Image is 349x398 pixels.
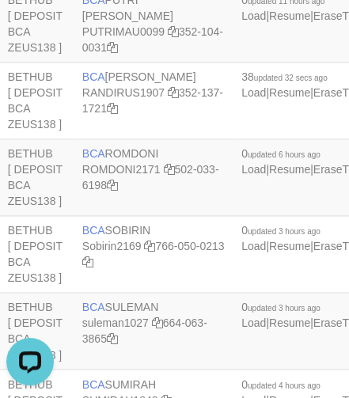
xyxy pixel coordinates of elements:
a: Resume [269,240,310,252]
span: BCA [82,147,105,160]
a: Load [241,317,266,329]
span: 0 [241,224,321,237]
a: Copy 7660500213 to clipboard [82,256,93,268]
span: updated 4 hours ago [248,381,321,389]
a: Copy 6640633865 to clipboard [107,332,118,345]
a: Copy 3521371721 to clipboard [107,102,118,115]
a: Resume [269,163,310,176]
a: Resume [269,86,310,99]
a: Copy suleman1027 to clipboard [152,317,163,329]
span: 38 [241,70,327,83]
a: Load [241,9,266,22]
a: Copy Sobirin2169 to clipboard [144,240,155,252]
span: BCA [82,70,105,83]
a: Resume [269,317,310,329]
button: Open LiveChat chat widget [6,6,54,54]
a: Load [241,240,266,252]
td: [PERSON_NAME] 352-137-1721 [76,63,235,139]
span: BCA [82,301,105,313]
span: updated 3 hours ago [248,227,321,236]
a: Load [241,86,266,99]
a: Resume [269,9,310,22]
td: BETHUB [ DEPOSIT BCA ZEUS138 ] [2,293,76,370]
span: updated 32 secs ago [254,74,328,82]
span: 0 [241,301,321,313]
td: ROMDONI 502-033-6198 [76,139,235,216]
a: ROMDONI2171 [82,163,161,176]
span: 0 [241,377,321,390]
a: Sobirin2169 [82,240,142,252]
td: BETHUB [ DEPOSIT BCA ZEUS138 ] [2,63,76,139]
span: updated 6 hours ago [248,150,321,159]
a: Copy 5020336198 to clipboard [107,179,118,191]
a: Load [241,163,266,176]
td: BETHUB [ DEPOSIT BCA ZEUS138 ] [2,139,76,216]
span: BCA [82,377,105,390]
a: Copy ROMDONI2171 to clipboard [163,163,174,176]
td: BETHUB [ DEPOSIT BCA ZEUS138 ] [2,216,76,293]
a: Copy RANDIRUS1907 to clipboard [168,86,179,99]
a: RANDIRUS1907 [82,86,165,99]
span: BCA [82,224,105,237]
td: SULEMAN 664-063-3865 [76,293,235,370]
a: suleman1027 [82,317,149,329]
a: PUTRIMAU0099 [82,25,165,38]
span: 0 [241,147,321,160]
a: Copy 3521040031 to clipboard [107,41,118,54]
td: SOBIRIN 766-050-0213 [76,216,235,293]
span: updated 3 hours ago [248,304,321,313]
a: Copy PUTRIMAU0099 to clipboard [168,25,179,38]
